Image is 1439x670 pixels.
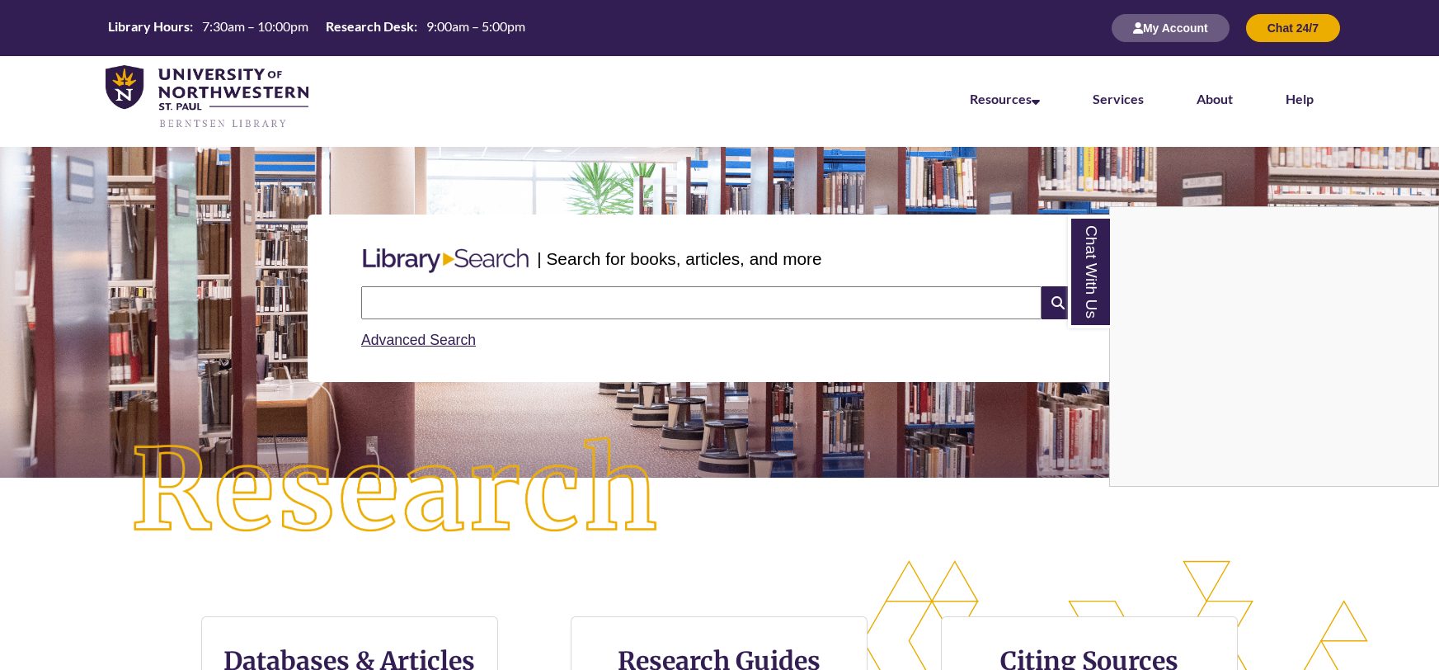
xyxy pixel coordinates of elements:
div: Chat With Us [1109,206,1439,487]
a: Resources [970,91,1040,106]
a: Services [1093,91,1144,106]
img: UNWSP Library Logo [106,65,308,130]
a: Help [1286,91,1314,106]
a: Chat With Us [1068,215,1110,328]
a: About [1197,91,1233,106]
iframe: Chat Widget [1110,207,1438,486]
